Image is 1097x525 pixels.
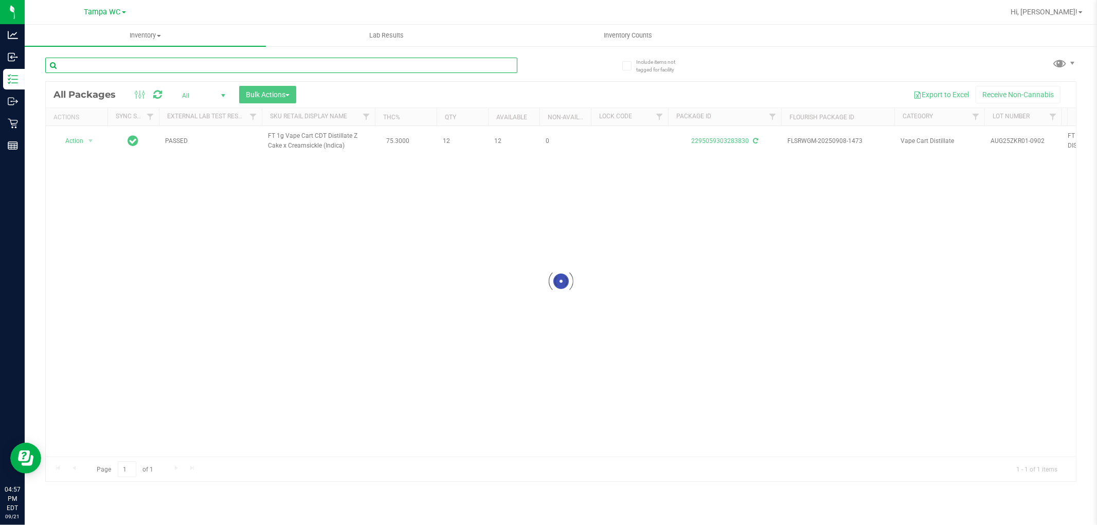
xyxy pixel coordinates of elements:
span: Include items not tagged for facility [636,58,688,74]
a: Inventory Counts [507,25,748,46]
inline-svg: Analytics [8,30,18,40]
inline-svg: Outbound [8,96,18,106]
inline-svg: Inventory [8,74,18,84]
a: Inventory [25,25,266,46]
span: Lab Results [355,31,418,40]
p: 04:57 PM EDT [5,485,20,513]
span: Inventory Counts [590,31,666,40]
inline-svg: Inbound [8,52,18,62]
inline-svg: Reports [8,140,18,151]
p: 09/21 [5,513,20,520]
span: Hi, [PERSON_NAME]! [1011,8,1077,16]
input: Search Package ID, Item Name, SKU, Lot or Part Number... [45,58,517,73]
a: Lab Results [266,25,507,46]
span: Tampa WC [84,8,121,16]
iframe: Resource center [10,443,41,474]
span: Inventory [25,31,266,40]
inline-svg: Retail [8,118,18,129]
